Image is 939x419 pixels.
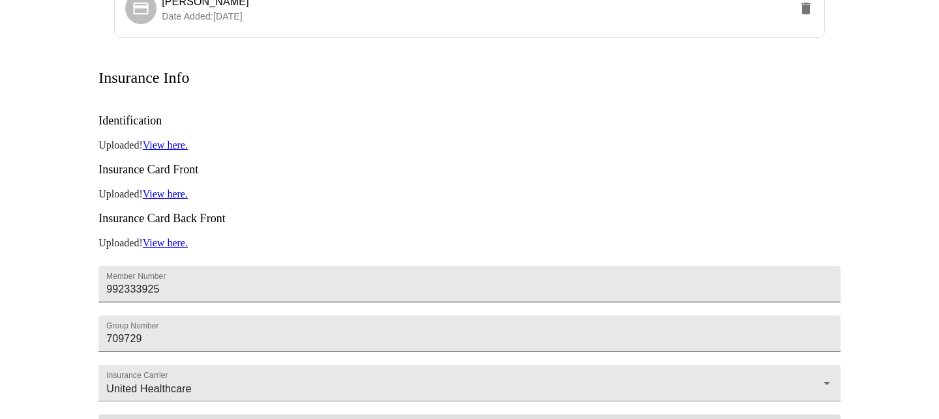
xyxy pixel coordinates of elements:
h3: Insurance Card Front [98,163,841,177]
p: Uploaded! [98,139,841,151]
a: View here. [143,139,188,151]
h3: Identification [98,114,841,128]
a: View here. [143,237,188,248]
h3: Insurance Info [98,69,189,87]
button: Open [818,374,836,392]
a: View here. [143,188,188,199]
span: Date Added: [DATE] [162,11,243,22]
p: Uploaded! [98,237,841,249]
h3: Insurance Card Back Front [98,212,841,225]
p: Uploaded! [98,188,841,200]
